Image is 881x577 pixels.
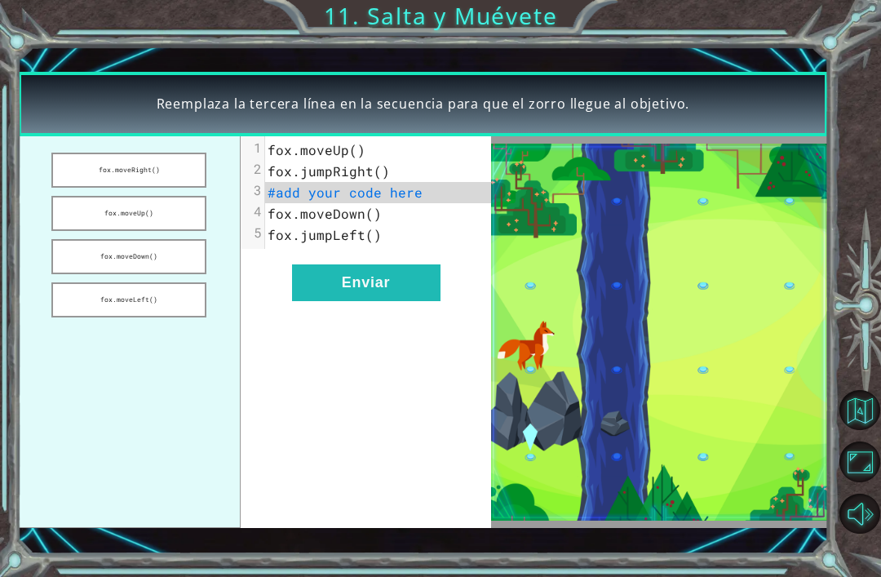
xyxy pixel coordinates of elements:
[51,153,206,188] button: fox.moveRight()
[241,224,264,241] div: 5
[268,141,365,158] span: fox.moveUp()
[491,144,828,520] img: Interactive Art
[51,239,206,274] button: fox.moveDown()
[241,182,264,198] div: 3
[268,226,382,243] span: fox.jumpLeft()
[839,494,879,534] button: Sonido apagado
[241,161,264,177] div: 2
[241,203,264,220] div: 4
[268,162,390,180] span: fox.jumpRight()
[841,384,881,436] a: Volver al mapa
[839,442,879,482] button: Maximizar navegador
[268,205,382,222] span: fox.moveDown()
[839,390,879,430] button: Volver al mapa
[241,140,264,156] div: 1
[51,282,206,317] button: fox.moveLeft()
[157,95,690,113] span: Reemplaza la tercera línea en la secuencia para que el zorro llegue al objetivo.
[51,196,206,231] button: fox.moveUp()
[268,184,423,201] span: #add your code here
[292,264,440,301] button: Enviar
